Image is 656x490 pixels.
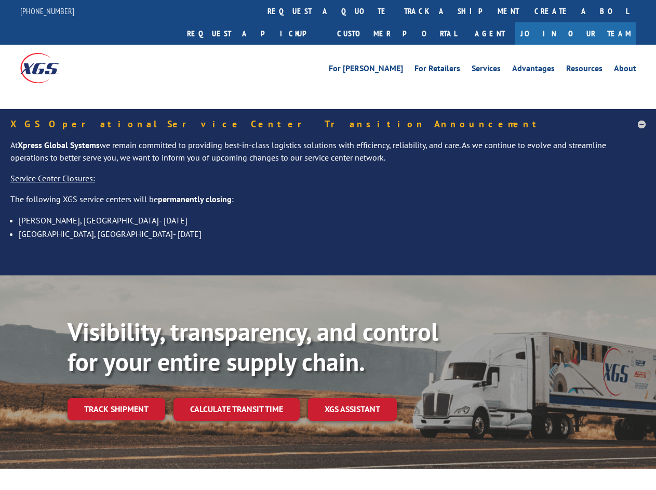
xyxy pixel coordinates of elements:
li: [GEOGRAPHIC_DATA], [GEOGRAPHIC_DATA]- [DATE] [19,227,646,241]
a: Services [472,64,501,76]
a: About [614,64,636,76]
a: Request a pickup [179,22,329,45]
a: Resources [566,64,603,76]
strong: Xpress Global Systems [18,140,100,150]
p: At we remain committed to providing best-in-class logistics solutions with efficiency, reliabilit... [10,139,646,173]
a: Track shipment [68,398,165,420]
a: Agent [464,22,515,45]
a: Customer Portal [329,22,464,45]
li: [PERSON_NAME], [GEOGRAPHIC_DATA]- [DATE] [19,214,646,227]
strong: permanently closing [158,194,232,204]
p: The following XGS service centers will be : [10,193,646,214]
a: XGS ASSISTANT [308,398,397,420]
u: Service Center Closures: [10,173,95,183]
a: Join Our Team [515,22,636,45]
a: [PHONE_NUMBER] [20,6,74,16]
b: Visibility, transparency, and control for your entire supply chain. [68,315,438,378]
a: For Retailers [414,64,460,76]
h5: XGS Operational Service Center Transition Announcement [10,120,646,129]
a: Advantages [512,64,555,76]
a: Calculate transit time [173,398,300,420]
a: For [PERSON_NAME] [329,64,403,76]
